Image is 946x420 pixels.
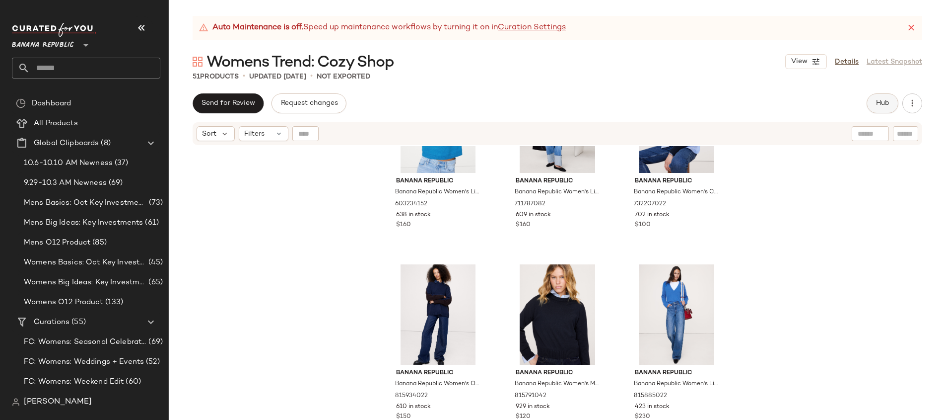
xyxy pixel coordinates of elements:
span: 711787082 [515,200,545,209]
strong: Auto Maintenance is off. [212,22,303,34]
span: Womens Trend: Cozy Shop [206,53,394,73]
div: Products [193,72,239,82]
span: Banana Republic Women's Oversized Merino-Cotton Crew-Neck Sweater Navy Blue & Brown Size XS [395,380,479,389]
span: (69) [107,177,123,189]
a: Curation Settings [498,22,566,34]
span: Hub [876,99,889,107]
button: Request changes [271,93,346,113]
span: Banana Republic Women's Cotton-Silk Crew-Neck Sweater Navy Blue Size XS [634,188,718,197]
img: svg%3e [193,57,203,67]
span: 929 in stock [516,403,550,412]
span: 10.6-10.10 AM Newness [24,158,113,169]
span: Dashboard [32,98,71,109]
span: 603234152 [395,200,427,209]
span: View [791,58,808,66]
span: (69) [146,336,163,348]
span: 815934022 [395,392,428,401]
span: FC: Womens: Seasonal Celebrations [24,336,146,348]
img: cn60659892.jpg [508,264,608,365]
span: 609 in stock [516,211,551,220]
p: updated [DATE] [249,72,306,82]
button: Send for Review [193,93,264,113]
span: Banana Republic [396,177,480,186]
span: $160 [516,221,531,230]
span: (45) [146,257,163,268]
button: Hub [867,93,898,113]
span: (37) [113,158,129,169]
span: Banana Republic [396,369,480,378]
span: (85) [90,237,107,249]
span: [PERSON_NAME] [24,396,92,408]
span: (60) [124,376,141,388]
span: Womens Basics: Oct Key Investments [24,257,146,268]
p: Not Exported [317,72,370,82]
span: 815885022 [634,392,667,401]
span: 702 in stock [635,211,670,220]
span: Womens O12 Product [24,297,103,308]
span: Send for Review [201,99,255,107]
img: cfy_white_logo.C9jOOHJF.svg [12,23,96,37]
span: $100 [635,221,651,230]
button: View [785,54,827,69]
a: Details [835,57,859,67]
span: (61) [143,217,159,229]
span: 815791042 [515,392,546,401]
span: (52) [144,356,160,368]
div: Speed up maintenance workflows by turning it on in [199,22,566,34]
span: FC: Womens: Weddings + Events [24,356,144,368]
span: 610 in stock [396,403,431,412]
img: cn59954927.jpg [627,264,727,365]
span: All Products [34,118,78,129]
span: Filters [244,129,265,139]
span: Request changes [280,99,338,107]
span: Banana Republic [12,34,74,52]
span: • [310,71,313,83]
span: 423 in stock [635,403,670,412]
span: Womens Big Ideas: Key Investments [24,277,146,288]
span: (73) [147,197,163,209]
span: 9.29-10.3 AM Newness [24,177,107,189]
span: Banana Republic [635,177,719,186]
span: Sort [202,129,216,139]
span: 638 in stock [396,211,431,220]
span: Banana Republic Women's Lightweight Cashmere V-Neck Sweater Hidden Blue Size XXL [515,188,599,197]
span: (65) [146,277,163,288]
span: • [243,71,245,83]
span: (133) [103,297,124,308]
span: 51 [193,73,200,81]
img: svg%3e [16,98,26,108]
span: Mens O12 Product [24,237,90,249]
span: Banana Republic Women's Merino Crew Sweater-Neck Sweater Navy Blue Size S [515,380,599,389]
span: Banana Republic [516,177,600,186]
img: cn60665177.jpg [388,264,488,365]
span: 732207022 [634,200,666,209]
span: Global Clipboards [34,138,99,149]
span: (55) [69,317,86,328]
span: Mens Basics: Oct Key Investments [24,197,147,209]
span: Banana Republic [516,369,600,378]
span: Banana Republic Women's Lightweight Cashmere Crew-Neck Sweater Bright Cobalt Size XS [395,188,479,197]
span: Curations [34,317,69,328]
span: Mens Big Ideas: Key Investments [24,217,143,229]
img: svg%3e [12,398,20,406]
span: Banana Republic Women's Lightweight Cashmere Low V-Neck Sweater Blue Catamaran Size XXL [634,380,718,389]
span: FC: Womens: Weekend Edit [24,376,124,388]
span: Banana Republic [635,369,719,378]
span: $160 [396,221,411,230]
span: (8) [99,138,110,149]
